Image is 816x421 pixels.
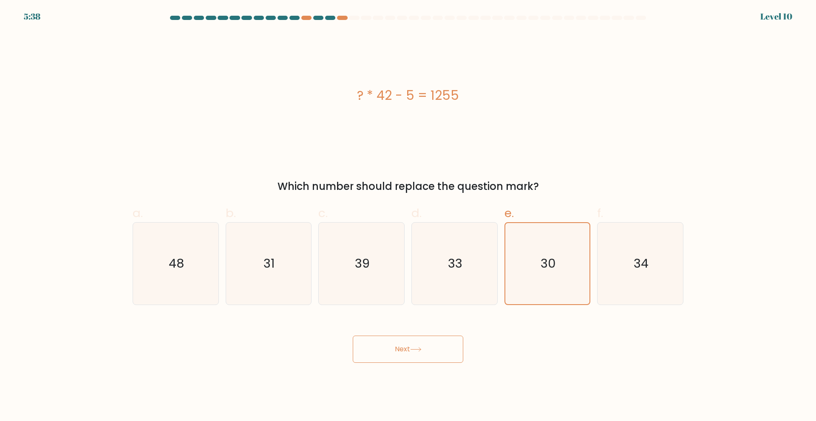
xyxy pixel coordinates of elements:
span: b. [226,205,236,221]
div: ? * 42 - 5 = 1255 [133,86,683,105]
div: Which number should replace the question mark? [138,179,678,194]
span: a. [133,205,143,221]
text: 34 [634,255,649,272]
text: 30 [541,255,555,272]
div: Level 10 [760,10,792,23]
span: c. [318,205,328,221]
span: d. [411,205,422,221]
text: 31 [264,255,275,272]
div: 5:38 [24,10,40,23]
button: Next [353,336,463,363]
text: 48 [169,255,184,272]
span: f. [597,205,603,221]
text: 39 [355,255,370,272]
span: e. [504,205,514,221]
text: 33 [448,255,462,272]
